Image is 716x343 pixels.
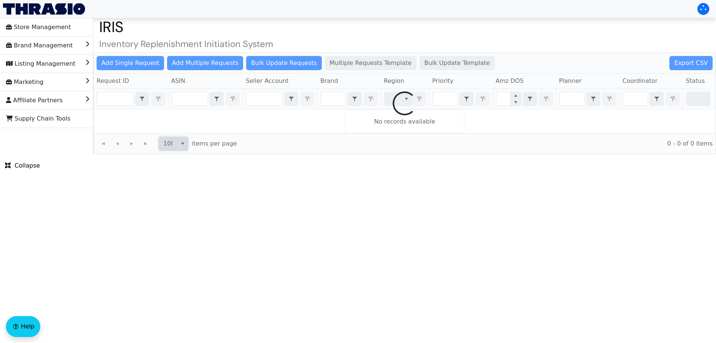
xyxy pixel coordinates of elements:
h4: Inventory Replenishment Initiation System [93,39,716,50]
span: Brand Management [6,40,73,52]
span: Store Management [6,21,71,33]
span: Help [21,322,34,331]
span: Collapse [5,161,40,170]
span: Supply Chain Tools [6,113,70,125]
span: Marketing [6,76,44,88]
h1: IRIS [93,18,716,36]
span: Listing Management [6,58,75,70]
img: Thrasio Logo [3,3,85,15]
button: Help floatingactionbutton [6,316,40,337]
span: Affiliate Partners [6,94,63,106]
